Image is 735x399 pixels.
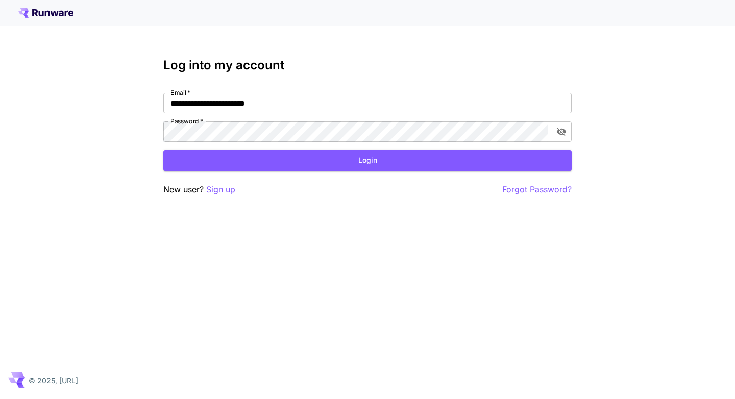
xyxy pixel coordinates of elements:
[163,58,572,72] h3: Log into my account
[163,150,572,171] button: Login
[170,88,190,97] label: Email
[502,183,572,196] button: Forgot Password?
[206,183,235,196] button: Sign up
[29,375,78,386] p: © 2025, [URL]
[170,117,203,126] label: Password
[552,122,571,141] button: toggle password visibility
[163,183,235,196] p: New user?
